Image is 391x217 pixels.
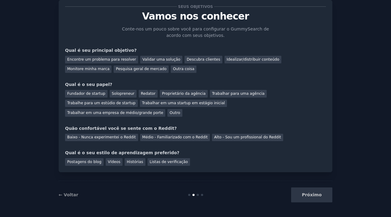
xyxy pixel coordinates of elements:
[214,135,281,139] font: Alto - Sou um profissional do Reddit
[150,160,188,164] font: Listas de verificação
[122,27,269,38] font: Conte-nos um pouco sobre você para configurar o GummySearch de acordo com seus objetivos.
[227,57,279,62] font: Idealizar/distribuir conteúdo
[108,160,120,164] font: Vídeos
[141,91,155,96] font: Redator
[212,91,265,96] font: Trabalhar para uma agência
[142,57,180,62] font: Validar uma solução
[162,91,206,96] font: Proprietário da agência
[173,67,194,71] font: Outra coisa
[67,91,105,96] font: Fundador de startup
[187,57,220,62] font: Descubra clientes
[142,11,249,22] font: Vamos nos conhecer
[142,135,208,139] font: Médio - Familiarizado com o Reddit
[127,160,143,164] font: Histórias
[67,101,136,105] font: Trabalhe para um estúdio de startup
[67,111,163,115] font: Trabalhar em uma empresa de médio/grande porte
[65,48,137,53] font: Qual é seu principal objetivo?
[116,67,166,71] font: Pesquisa geral de mercado
[67,57,136,62] font: Encontre um problema para resolver
[67,160,101,164] font: Postagens do blog
[65,150,179,155] font: Qual é o seu estilo de aprendizagem preferido?
[67,67,109,71] font: Monitore minha marca
[142,101,225,105] font: Trabalhar em uma startup em estágio inicial
[59,192,78,197] a: ← Voltar
[170,111,180,115] font: Outro
[65,126,177,131] font: Quão confortável você se sente com o Reddit?
[67,135,136,139] font: Baixo - Nunca experimentei o Reddit
[112,91,134,96] font: Solopreneur
[178,5,213,9] font: Seus objetivos
[65,82,112,87] font: Qual é o seu papel?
